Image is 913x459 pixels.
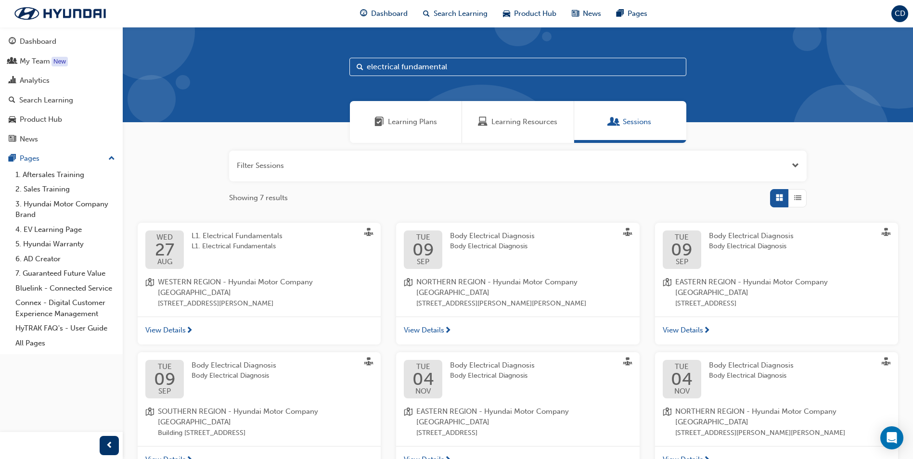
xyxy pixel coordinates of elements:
[155,258,174,266] span: AUG
[495,4,564,24] a: car-iconProduct Hub
[12,222,119,237] a: 4. EV Learning Page
[444,327,451,335] span: next-icon
[138,317,381,344] a: View Details
[158,406,373,428] span: SOUTHERN REGION - Hyundai Motor Company [GEOGRAPHIC_DATA]
[709,370,794,382] span: Body Electrical Diagnosis
[4,130,119,148] a: News
[20,75,50,86] div: Analytics
[357,62,363,73] span: Search
[20,36,56,47] div: Dashboard
[138,223,381,344] button: WED27AUGL1. Electrical FundamentalsL1. Electrical Fundamentalslocation-iconWESTERN REGION - Hyund...
[352,4,415,24] a: guage-iconDashboard
[776,192,783,204] span: Grid
[623,116,651,127] span: Sessions
[792,160,799,171] button: Open the filter
[416,428,631,439] span: [STREET_ADDRESS]
[192,231,283,240] span: L1. Electrical Fundamentals
[450,231,535,240] span: Body Electrical Diagnosis
[154,388,176,395] span: SEP
[192,241,283,252] span: L1. Electrical Fundamentals
[145,325,186,336] span: View Details
[404,277,412,309] span: location-icon
[412,388,434,395] span: NOV
[655,223,898,344] button: TUE09SEPBody Electrical DiagnosisBody Electrical Diagnosislocation-iconEASTERN REGION - Hyundai M...
[192,370,276,382] span: Body Electrical Diagnosis
[671,363,693,370] span: TUE
[895,8,905,19] span: CD
[374,116,384,127] span: Learning Plans
[4,72,119,89] a: Analytics
[663,406,671,439] span: location-icon
[880,426,903,449] div: Open Intercom Messenger
[572,8,579,20] span: news-icon
[623,357,632,368] span: sessionType_FACE_TO_FACE-icon
[4,111,119,128] a: Product Hub
[371,8,408,19] span: Dashboard
[675,298,890,309] span: [STREET_ADDRESS]
[583,8,601,19] span: News
[478,116,488,127] span: Learning Resources
[412,234,434,241] span: TUE
[423,8,430,20] span: search-icon
[12,252,119,267] a: 6. AD Creator
[703,327,710,335] span: next-icon
[158,428,373,439] span: Building [STREET_ADDRESS]
[412,258,434,266] span: SEP
[671,241,693,258] span: 09
[20,56,50,67] div: My Team
[154,363,176,370] span: TUE
[655,317,898,344] a: View Details
[503,8,510,20] span: car-icon
[155,241,174,258] span: 27
[350,101,462,143] a: Learning PlansLearning Plans
[617,8,624,20] span: pages-icon
[12,321,119,336] a: HyTRAK FAQ's - User Guide
[416,277,631,298] span: NORTHERN REGION - Hyundai Motor Company [GEOGRAPHIC_DATA]
[663,277,671,309] span: location-icon
[5,3,116,24] img: Trak
[891,5,908,22] button: CD
[404,360,631,398] a: TUE04NOVBody Electrical DiagnosisBody Electrical Diagnosis
[4,31,119,150] button: DashboardMy TeamAnalyticsSearch LearningProduct HubNews
[628,8,647,19] span: Pages
[450,370,535,382] span: Body Electrical Diagnosis
[4,91,119,109] a: Search Learning
[609,4,655,24] a: pages-iconPages
[192,361,276,370] span: Body Electrical Diagnosis
[9,115,16,124] span: car-icon
[671,234,693,241] span: TUE
[12,197,119,222] a: 3. Hyundai Motor Company Brand
[186,327,193,335] span: next-icon
[364,357,373,368] span: sessionType_FACE_TO_FACE-icon
[450,241,535,252] span: Body Electrical Diagnosis
[574,101,686,143] a: SessionsSessions
[514,8,556,19] span: Product Hub
[663,360,890,398] a: TUE04NOVBody Electrical DiagnosisBody Electrical Diagnosis
[396,223,639,344] button: TUE09SEPBody Electrical DiagnosisBody Electrical Diagnosislocation-iconNORTHERN REGION - Hyundai ...
[9,154,16,163] span: pages-icon
[154,370,176,388] span: 09
[12,266,119,281] a: 7. Guaranteed Future Value
[19,95,73,106] div: Search Learning
[106,440,113,452] span: prev-icon
[12,295,119,321] a: Connex - Digital Customer Experience Management
[404,406,631,439] a: location-iconEASTERN REGION - Hyundai Motor Company [GEOGRAPHIC_DATA][STREET_ADDRESS]
[9,57,16,66] span: people-icon
[434,8,488,19] span: Search Learning
[229,192,288,204] span: Showing 7 results
[364,228,373,239] span: sessionType_FACE_TO_FACE-icon
[450,361,535,370] span: Body Electrical Diagnosis
[675,428,890,439] span: [STREET_ADDRESS][PERSON_NAME][PERSON_NAME]
[145,277,373,309] a: location-iconWESTERN REGION - Hyundai Motor Company [GEOGRAPHIC_DATA][STREET_ADDRESS][PERSON_NAME]
[416,406,631,428] span: EASTERN REGION - Hyundai Motor Company [GEOGRAPHIC_DATA]
[416,298,631,309] span: [STREET_ADDRESS][PERSON_NAME][PERSON_NAME]
[794,192,801,204] span: List
[404,406,412,439] span: location-icon
[12,237,119,252] a: 5. Hyundai Warranty
[404,325,444,336] span: View Details
[12,182,119,197] a: 2. Sales Training
[4,150,119,167] button: Pages
[360,8,367,20] span: guage-icon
